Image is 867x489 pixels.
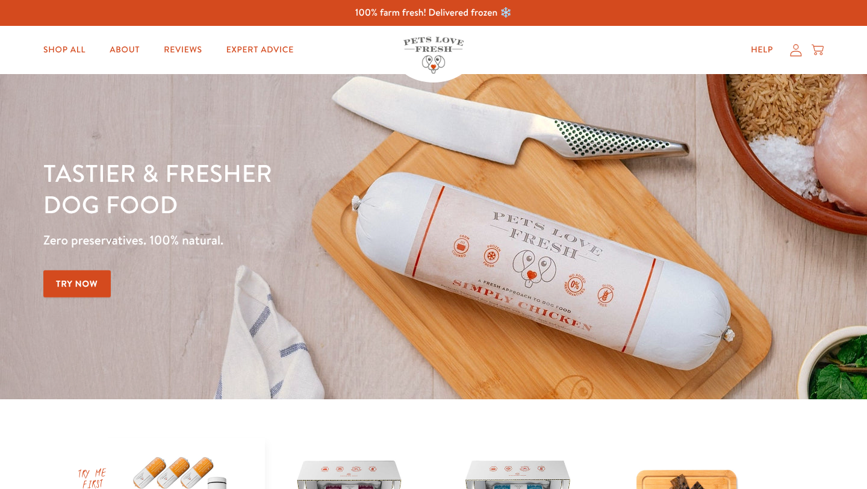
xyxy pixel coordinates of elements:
img: Pets Love Fresh [403,37,464,73]
a: Try Now [43,270,111,297]
a: Help [741,38,783,62]
h1: Tastier & fresher dog food [43,157,564,220]
a: Shop All [34,38,95,62]
p: Zero preservatives. 100% natural. [43,229,564,251]
a: Expert Advice [217,38,303,62]
a: Reviews [154,38,211,62]
a: About [100,38,149,62]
